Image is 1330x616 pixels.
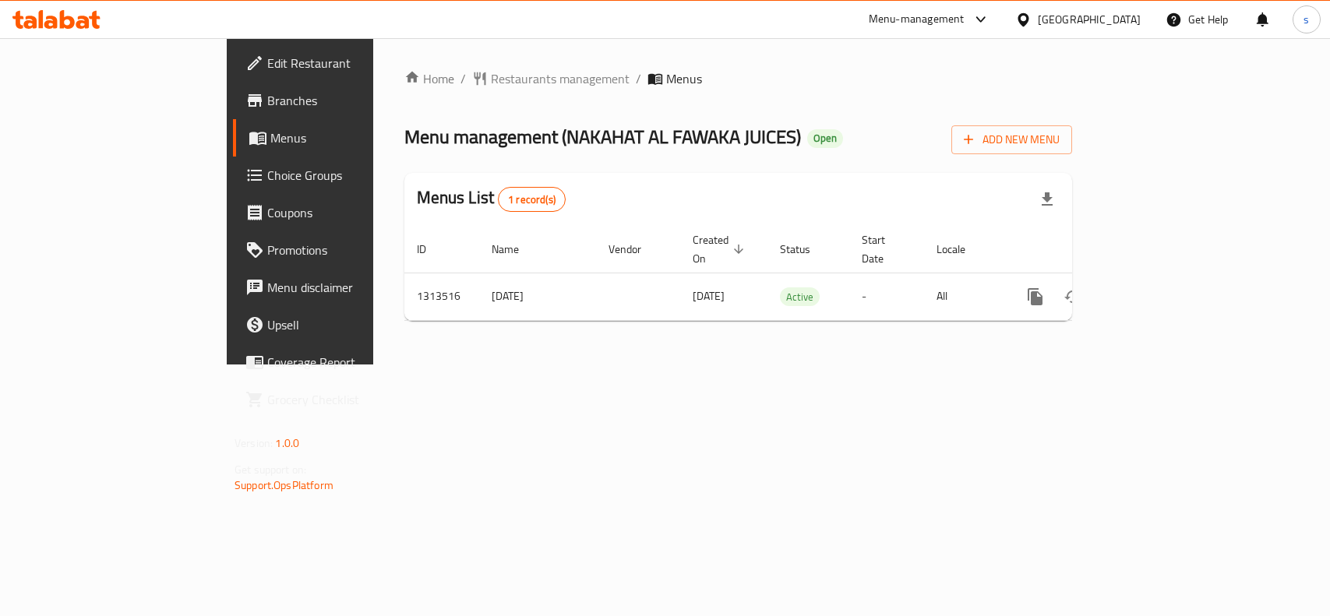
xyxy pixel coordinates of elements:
[267,315,436,334] span: Upsell
[1004,226,1179,273] th: Actions
[267,91,436,110] span: Branches
[1038,11,1141,28] div: [GEOGRAPHIC_DATA]
[267,166,436,185] span: Choice Groups
[233,343,449,381] a: Coverage Report
[491,69,630,88] span: Restaurants management
[807,132,843,145] span: Open
[267,203,436,222] span: Coupons
[849,273,924,320] td: -
[233,306,449,343] a: Upsell
[498,187,566,212] div: Total records count
[267,241,436,259] span: Promotions
[780,287,820,306] div: Active
[1028,181,1066,218] div: Export file
[417,240,446,259] span: ID
[780,240,831,259] span: Status
[404,226,1179,321] table: enhanced table
[951,125,1072,154] button: Add New Menu
[404,69,1072,88] nav: breadcrumb
[235,475,333,495] a: Support.OpsPlatform
[417,186,566,212] h2: Menus List
[492,240,539,259] span: Name
[267,54,436,72] span: Edit Restaurant
[270,128,436,147] span: Menus
[233,119,449,157] a: Menus
[233,231,449,269] a: Promotions
[937,240,986,259] span: Locale
[862,231,905,268] span: Start Date
[267,278,436,297] span: Menu disclaimer
[233,269,449,306] a: Menu disclaimer
[1304,11,1309,28] span: s
[233,194,449,231] a: Coupons
[964,130,1060,150] span: Add New Menu
[636,69,641,88] li: /
[233,157,449,194] a: Choice Groups
[472,69,630,88] a: Restaurants management
[404,119,801,154] span: Menu management ( NAKAHAT AL FAWAKA JUICES )
[609,240,661,259] span: Vendor
[869,10,965,29] div: Menu-management
[233,381,449,418] a: Grocery Checklist
[807,129,843,148] div: Open
[235,433,273,453] span: Version:
[267,390,436,409] span: Grocery Checklist
[499,192,565,207] span: 1 record(s)
[275,433,299,453] span: 1.0.0
[233,82,449,119] a: Branches
[1017,278,1054,315] button: more
[693,286,725,306] span: [DATE]
[1054,278,1092,315] button: Change Status
[233,44,449,82] a: Edit Restaurant
[693,231,749,268] span: Created On
[460,69,466,88] li: /
[267,353,436,371] span: Coverage Report
[479,273,596,320] td: [DATE]
[780,288,820,306] span: Active
[235,459,306,480] span: Get support on:
[666,69,702,88] span: Menus
[924,273,1004,320] td: All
